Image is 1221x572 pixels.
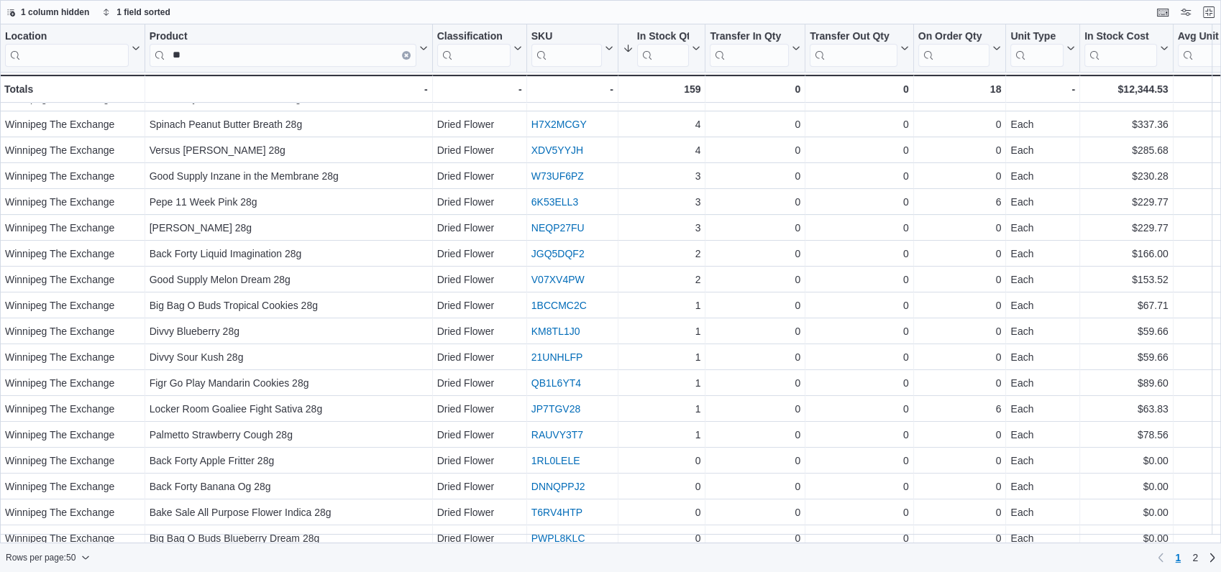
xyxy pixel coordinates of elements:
[1154,4,1171,21] button: Keyboard shortcuts
[531,144,583,156] a: XDV5YYJH
[1010,116,1075,133] div: Each
[150,374,428,392] div: Figr Go Play Mandarin Cookies 28g
[1010,80,1075,98] div: -
[1010,349,1075,366] div: Each
[710,80,800,98] div: 0
[5,297,140,314] div: Winnipeg The Exchange
[918,374,1002,392] div: 0
[437,452,522,469] div: Dried Flower
[437,30,511,44] div: Classification
[150,30,416,67] div: Product
[531,80,613,98] div: -
[1084,30,1168,67] button: In Stock Cost
[150,30,416,44] div: Product
[623,30,701,67] button: In Stock Qty
[1010,374,1075,392] div: Each
[810,426,908,443] div: 0
[810,297,908,314] div: 0
[96,4,176,21] button: 1 field sorted
[710,193,800,211] div: 0
[531,300,587,311] a: 1BCCMC2C
[710,504,800,521] div: 0
[1084,297,1168,314] div: $67.71
[710,530,800,547] div: 0
[918,349,1002,366] div: 0
[710,323,800,340] div: 0
[710,478,800,495] div: 0
[531,30,613,67] button: SKU
[623,374,701,392] div: 1
[1010,167,1075,185] div: Each
[710,30,800,67] button: Transfer In Qty
[810,30,908,67] button: Transfer Out Qty
[1084,400,1168,418] div: $63.83
[5,349,140,366] div: Winnipeg The Exchange
[918,30,990,67] div: On Order Qty
[1010,323,1075,340] div: Each
[1084,142,1168,159] div: $285.68
[150,80,428,98] div: -
[5,142,140,159] div: Winnipeg The Exchange
[531,351,583,363] a: 21UNHLFP
[918,142,1002,159] div: 0
[710,271,800,288] div: 0
[5,374,140,392] div: Winnipeg The Exchange
[710,426,800,443] div: 0
[623,297,701,314] div: 1
[918,323,1002,340] div: 0
[116,6,170,18] span: 1 field sorted
[710,30,789,67] div: Transfer In Qty
[21,6,89,18] span: 1 column hidden
[402,51,411,60] button: Clear input
[1010,530,1075,547] div: Each
[810,374,908,392] div: 0
[918,245,1002,262] div: 0
[918,478,1002,495] div: 0
[150,142,428,159] div: Versus [PERSON_NAME] 28g
[1010,297,1075,314] div: Each
[437,400,522,418] div: Dried Flower
[1200,4,1217,21] button: Exit fullscreen
[710,374,800,392] div: 0
[1010,142,1075,159] div: Each
[918,452,1002,469] div: 0
[623,349,701,366] div: 1
[5,452,140,469] div: Winnipeg The Exchange
[710,167,800,185] div: 0
[623,219,701,236] div: 3
[1084,452,1168,469] div: $0.00
[437,193,522,211] div: Dried Flower
[150,452,428,469] div: Back Forty Apple Fritter 28g
[1010,30,1064,67] div: Unit Type
[810,349,908,366] div: 0
[810,452,908,469] div: 0
[5,30,129,44] div: Location
[437,374,522,392] div: Dried Flower
[1010,452,1075,469] div: Each
[531,222,585,234] a: NEQP27FU
[637,30,690,67] div: In Stock Qty
[810,30,897,67] div: Transfer Out Qty
[1152,549,1169,566] button: Previous page
[1084,30,1156,67] div: In Stock Cost
[710,142,800,159] div: 0
[150,426,428,443] div: Palmetto Strawberry Cough 28g
[1169,546,1204,569] ul: Pagination for preceding grid
[623,245,701,262] div: 2
[918,116,1002,133] div: 0
[437,530,522,547] div: Dried Flower
[531,507,582,518] a: T6RV4HTP
[623,167,701,185] div: 3
[437,323,522,340] div: Dried Flower
[918,271,1002,288] div: 0
[1169,546,1186,569] button: Page 1 of 2
[918,30,1002,67] button: On Order Qty
[1010,30,1075,67] button: Unit Type
[1084,323,1168,340] div: $59.66
[710,297,800,314] div: 0
[150,116,428,133] div: Spinach Peanut Butter Breath 28g
[150,297,428,314] div: Big Bag O Buds Tropical Cookies 28g
[710,245,800,262] div: 0
[6,552,76,563] span: Rows per page : 50
[531,196,578,208] a: 6K53ELL3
